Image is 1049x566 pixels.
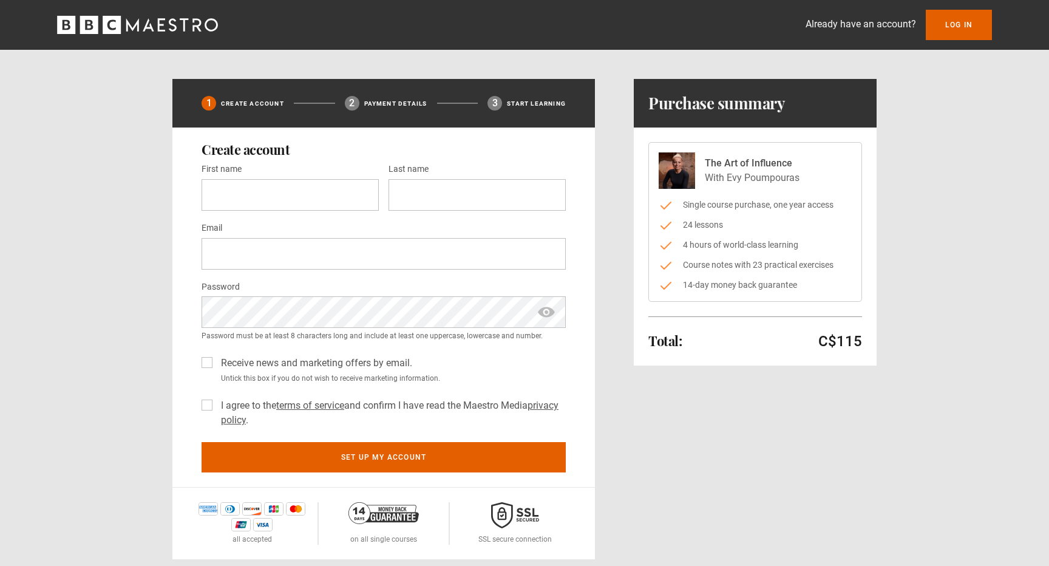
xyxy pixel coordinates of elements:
label: I agree to the and confirm I have read the Maestro Media . [216,398,566,428]
li: 14-day money back guarantee [659,279,852,292]
img: unionpay [231,518,251,531]
p: Start learning [507,99,566,108]
a: terms of service [276,400,344,411]
li: Single course purchase, one year access [659,199,852,211]
label: First name [202,162,242,177]
li: Course notes with 23 practical exercises [659,259,852,271]
small: Untick this box if you do not wish to receive marketing information. [216,373,566,384]
img: jcb [264,502,283,516]
p: C$115 [818,332,862,351]
img: diners [220,502,240,516]
label: Last name [389,162,429,177]
label: Receive news and marketing offers by email. [216,356,412,370]
p: on all single courses [350,534,417,545]
p: The Art of Influence [705,156,799,171]
li: 24 lessons [659,219,852,231]
li: 4 hours of world-class learning [659,239,852,251]
h2: Total: [648,333,682,348]
label: Email [202,221,222,236]
p: Payment details [364,99,427,108]
label: Password [202,280,240,295]
img: visa [253,518,273,531]
p: SSL secure connection [478,534,552,545]
a: Log In [926,10,992,40]
img: mastercard [286,502,305,516]
img: discover [242,502,262,516]
div: 3 [487,96,502,111]
p: Already have an account? [806,17,916,32]
div: 2 [345,96,359,111]
img: amex [199,502,218,516]
p: all accepted [233,534,272,545]
h1: Purchase summary [648,94,785,113]
img: 14-day-money-back-guarantee-42d24aedb5115c0ff13b.png [348,502,419,524]
svg: BBC Maestro [57,16,218,34]
p: Create Account [221,99,284,108]
small: Password must be at least 8 characters long and include at least one uppercase, lowercase and num... [202,330,566,341]
div: 1 [202,96,216,111]
p: With Evy Poumpouras [705,171,799,185]
span: show password [537,296,556,328]
button: Set up my account [202,442,566,472]
h2: Create account [202,142,566,157]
